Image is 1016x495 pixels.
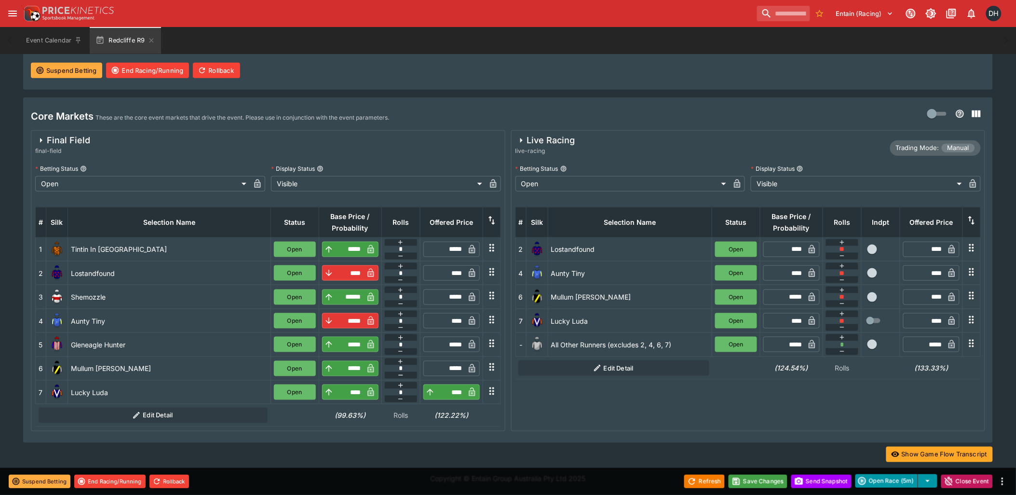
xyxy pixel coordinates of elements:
[106,63,189,78] button: End Racing/Running
[49,242,65,257] img: runner 1
[715,242,757,257] button: Open
[36,357,46,380] td: 6
[941,475,993,488] button: Close Event
[903,363,960,373] h6: (133.33%)
[560,165,567,172] button: Betting Status
[49,337,65,352] img: runner 5
[35,146,90,156] span: final-field
[548,207,712,237] th: Selection Name
[381,207,420,237] th: Rolls
[855,474,937,488] div: split button
[42,7,114,14] img: PriceKinetics
[68,237,271,261] td: Tintin In [GEOGRAPHIC_DATA]
[823,207,862,237] th: Rolls
[684,475,725,488] button: Refresh
[274,289,316,305] button: Open
[36,285,46,309] td: 3
[548,309,712,332] td: Lucky Luda
[515,261,526,285] td: 4
[715,313,757,329] button: Open
[529,337,545,352] img: blank-silk.png
[862,207,900,237] th: Independent
[36,381,46,404] td: 7
[384,411,417,421] p: Rolls
[20,27,88,54] button: Event Calendar
[751,176,965,192] div: Visible
[80,165,87,172] button: Betting Status
[42,16,95,20] img: Sportsbook Management
[515,165,558,173] p: Betting Status
[812,6,827,21] button: No Bookmarks
[36,261,46,285] td: 2
[729,475,787,488] button: Save Changes
[529,265,545,281] img: runner 4
[274,337,316,352] button: Open
[4,5,21,22] button: open drawer
[715,289,757,305] button: Open
[68,207,271,237] th: Selection Name
[46,207,68,237] th: Silk
[322,411,379,421] h6: (99.63%)
[855,474,918,488] button: Open Race (5m)
[515,237,526,261] td: 2
[751,165,795,173] p: Display Status
[548,261,712,285] td: Aunty Tiny
[271,165,315,173] p: Display Status
[983,3,1004,24] button: David Howard
[515,146,575,156] span: live-racing
[74,475,146,488] button: End Racing/Running
[760,207,823,237] th: Base Price / Probability
[319,207,381,237] th: Base Price / Probability
[797,165,803,172] button: Display Status
[548,237,712,261] td: Lostandfound
[274,242,316,257] button: Open
[942,143,975,153] span: Manual
[31,110,94,123] h4: Core Markets
[763,363,820,373] h6: (124.54%)
[515,285,526,309] td: 6
[715,337,757,352] button: Open
[886,447,993,462] button: Show Game Flow Transcript
[918,474,937,488] button: select merge strategy
[49,313,65,329] img: runner 4
[526,207,548,237] th: Silk
[49,361,65,376] img: runner 6
[35,176,250,192] div: Open
[515,207,526,237] th: #
[529,313,545,329] img: runner 7
[420,207,483,237] th: Offered Price
[68,309,271,332] td: Aunty Tiny
[68,285,271,309] td: Shemozzle
[9,475,70,488] button: Suspend Betting
[826,363,859,373] p: Rolls
[515,135,575,146] div: Live Racing
[900,207,963,237] th: Offered Price
[68,357,271,380] td: Mullum [PERSON_NAME]
[986,6,1002,21] div: David Howard
[902,5,920,22] button: Connected to PK
[21,4,41,23] img: PriceKinetics Logo
[518,360,709,376] button: Edit Detail
[68,333,271,357] td: Gleneagle Hunter
[423,411,480,421] h6: (122.22%)
[271,207,319,237] th: Status
[922,5,940,22] button: Toggle light/dark mode
[548,285,712,309] td: Mullum [PERSON_NAME]
[791,475,852,488] button: Send Snapshot
[90,27,161,54] button: Redcliffe R9
[997,476,1008,487] button: more
[36,207,46,237] th: #
[31,63,102,78] button: Suspend Betting
[39,408,268,423] button: Edit Detail
[271,176,486,192] div: Visible
[943,5,960,22] button: Documentation
[757,6,810,21] input: search
[548,333,712,357] td: All Other Runners (excludes 2, 4, 6, 7)
[963,5,980,22] button: Notifications
[36,333,46,357] td: 5
[274,361,316,376] button: Open
[149,475,189,488] button: Rollback
[36,309,46,332] td: 4
[36,237,46,261] td: 1
[68,381,271,404] td: Lucky Luda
